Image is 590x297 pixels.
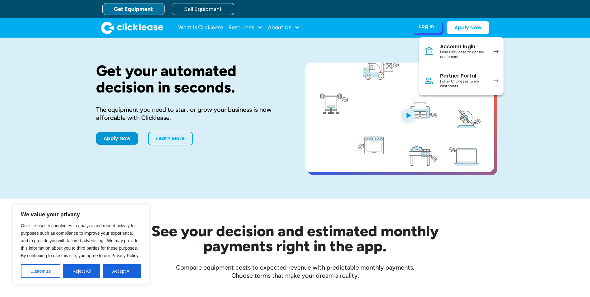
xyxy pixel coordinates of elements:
img: Clicklease logo [101,21,163,34]
a: Apply Now [96,132,138,145]
div: Log In [419,23,434,30]
div: Account login [440,44,487,50]
img: Bank icon [424,46,434,56]
a: open lightbox [305,63,494,172]
div: I offer Clicklease to my customers. [440,79,487,89]
a: Learn More [148,132,193,145]
button: Accept All [103,264,141,278]
button: Customize [21,264,60,278]
div: About Us [268,21,300,34]
h2: See your decision and estimated monthly payments right in the app. [121,224,469,253]
img: Blue play button logo on a light blue circular background [400,106,416,124]
a: Account loginI use Clicklease to get my equipment [419,37,504,66]
div: I use Clicklease to get my equipment [440,50,487,59]
div: Compare equipment costs to expected revenue with predictable monthly payments. Choose terms that ... [96,263,494,280]
div: Partner Portal [440,73,487,79]
img: arrow [493,79,499,82]
div: Resources [228,21,263,34]
div: The equipment you need to start or grow your business is now affordable with Clicklease. [96,106,285,122]
p: We value your privacy [21,211,141,218]
button: Reject All [63,264,100,278]
div: We value your privacy [12,204,149,285]
a: What Is Clicklease [178,21,223,34]
img: Person icon [424,76,434,86]
a: Partner PortalI offer Clicklease to my customers. [419,66,504,95]
a: Apply Now [447,21,489,34]
nav: Log In [419,37,504,95]
a: home [101,21,163,34]
a: Sell Equipment [172,3,234,15]
h1: Get your automated decision in seconds. [96,63,285,96]
img: arrow [493,50,499,53]
a: Get Equipment [102,3,165,15]
span: Our site uses technologies to analyze and record activity for purposes such as compliance to impr... [21,223,139,258]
